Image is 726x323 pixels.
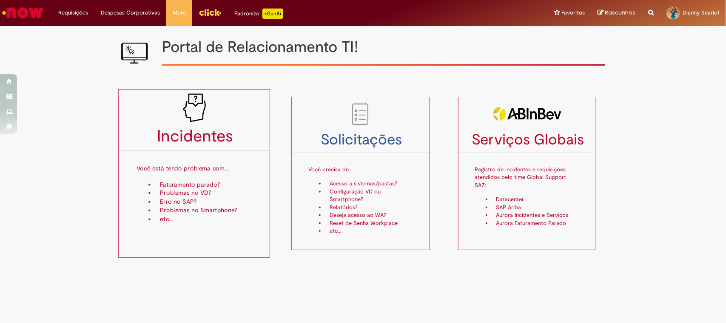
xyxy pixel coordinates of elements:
[179,93,209,123] img: problem_it_V2.png
[155,207,251,215] li: Problemas no Smartphone?
[605,9,635,17] span: Rascunhos
[155,180,251,189] li: Faturamento parado?
[325,180,413,188] li: Acesso a sistemas/pastas?
[325,227,413,235] li: etc...
[101,9,160,17] span: Despesas Corporativas
[1,4,45,21] img: ServiceNow
[492,204,580,212] li: SAP Ariba
[458,132,596,148] h3: Serviços Globais
[234,9,283,19] div: Padroniza
[155,198,251,206] li: Erro no SAP?
[347,100,374,127] img: to_do_list.png
[325,188,413,204] li: Configuração VD ou Smartphone?
[121,39,148,66] img: IT_portal_V2.png
[325,219,413,228] li: Reset de Senha Workplace
[262,9,283,19] p: +GenAi
[492,196,580,204] li: Datacenter
[683,9,720,16] span: Dianny Scariot
[199,6,222,19] img: click_logo_yellow_360x200.png
[292,132,429,148] h3: Solicitações
[598,9,635,17] a: Rascunhos
[118,128,270,146] h3: Incidentes
[493,100,561,127] img: servicosglobais2.png
[308,155,413,176] p: Você precisa de...
[492,219,580,228] li: Aurora Faturamento Parado
[155,215,251,224] li: etc...
[162,39,606,56] h1: Portal de Relacionamento TI!
[475,155,580,191] p: Registro de incidentes e requisições atendidos pelo time Global Support SAZ:
[137,153,251,176] p: Você está tendo problema com...
[155,189,251,198] li: Problemas no VD?
[492,211,580,219] li: Aurora Incidentes e Serviços
[561,9,585,17] span: Favoritos
[173,9,186,17] span: More
[58,9,88,17] span: Requisições
[325,204,413,212] li: Relatórios?
[325,211,413,219] li: Deseja acesso ao WA?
